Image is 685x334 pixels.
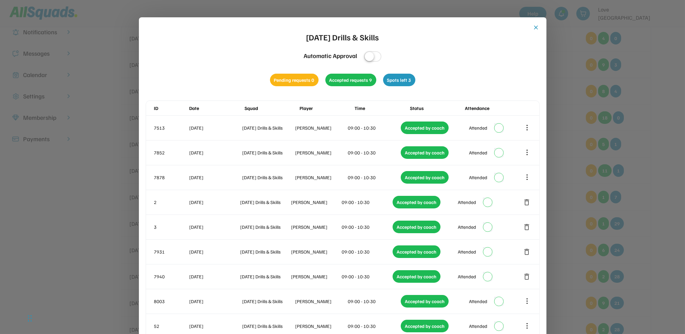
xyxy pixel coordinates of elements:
div: Accepted by coach [393,196,440,208]
div: Attendance [465,105,519,112]
div: 09:00 - 10:30 [348,149,400,156]
div: [DATE] Drills & Skills [242,322,294,330]
button: delete [523,198,531,206]
div: [DATE] [190,322,241,330]
div: Accepted by coach [401,146,449,159]
div: Spots left 3 [383,74,415,86]
div: [DATE] Drills & Skills [242,298,294,305]
div: Attended [458,248,476,255]
div: Attended [469,149,487,156]
div: [PERSON_NAME] [295,149,347,156]
div: 09:00 - 10:30 [348,322,400,330]
div: 7940 [154,273,188,280]
div: 09:00 - 10:30 [342,223,392,230]
div: [DATE] [190,174,241,181]
div: Accepted by coach [401,320,449,332]
div: Accepted by coach [393,270,440,283]
div: Time [355,105,408,112]
div: 7931 [154,248,188,255]
button: close [533,24,540,31]
button: delete [523,248,531,256]
div: Automatic Approval [304,51,357,60]
div: [PERSON_NAME] [295,298,347,305]
div: Accepted requests 9 [325,74,376,86]
div: Date [190,105,243,112]
div: 09:00 - 10:30 [348,124,400,131]
div: 09:00 - 10:30 [348,174,400,181]
div: Attended [458,273,476,280]
div: [DATE] Drills & Skills [240,248,290,255]
div: [DATE] Drills & Skills [242,149,294,156]
div: [PERSON_NAME] [295,124,347,131]
div: [DATE] [190,199,239,206]
div: Attended [469,174,487,181]
div: 7852 [154,149,188,156]
div: ID [154,105,188,112]
div: Attended [458,223,476,230]
div: [PERSON_NAME] [291,223,341,230]
div: [DATE] Drills & Skills [240,199,290,206]
div: [DATE] [190,273,239,280]
div: Accepted by coach [401,171,449,184]
div: Attended [469,322,487,330]
div: [DATE] Drills & Skills [306,31,379,43]
div: [DATE] Drills & Skills [242,124,294,131]
div: [DATE] Drills & Skills [240,273,290,280]
div: 52 [154,322,188,330]
div: Accepted by coach [401,122,449,134]
div: Accepted by coach [393,221,440,233]
div: [DATE] Drills & Skills [240,223,290,230]
button: delete [523,223,531,231]
div: 09:00 - 10:30 [342,248,392,255]
div: Attended [469,298,487,305]
div: 09:00 - 10:30 [342,273,392,280]
div: 2 [154,199,188,206]
div: Pending requests 0 [270,74,319,86]
div: Player [300,105,353,112]
div: 7878 [154,174,188,181]
div: [PERSON_NAME] [295,322,347,330]
div: [PERSON_NAME] [291,199,341,206]
div: Accepted by coach [401,295,449,308]
div: [DATE] [190,223,239,230]
div: Accepted by coach [393,245,440,258]
div: [DATE] [190,124,241,131]
div: [DATE] Drills & Skills [242,174,294,181]
div: Attended [469,124,487,131]
div: 09:00 - 10:30 [342,199,392,206]
div: 7513 [154,124,188,131]
div: [DATE] [190,149,241,156]
div: [DATE] [190,248,239,255]
div: [PERSON_NAME] [295,174,347,181]
div: [PERSON_NAME] [291,248,341,255]
div: 8003 [154,298,188,305]
div: Attended [458,199,476,206]
div: Status [410,105,464,112]
div: Squad [245,105,298,112]
div: 09:00 - 10:30 [348,298,400,305]
div: [DATE] [190,298,241,305]
div: [PERSON_NAME] [291,273,341,280]
button: delete [523,273,531,281]
div: 3 [154,223,188,230]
